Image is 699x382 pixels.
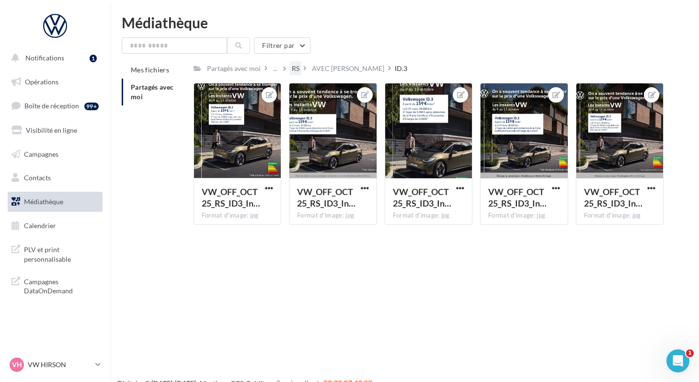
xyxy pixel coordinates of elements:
div: Format d'image: jpg [488,211,560,220]
span: Mes fichiers [131,66,169,74]
span: Partagés avec moi [131,83,174,101]
a: Boîte de réception99+ [6,95,104,116]
span: Boîte de réception [24,102,79,110]
span: Calendrier [24,221,56,230]
a: Médiathèque [6,192,104,212]
a: Campagnes [6,144,104,164]
span: Médiathèque [24,197,63,206]
a: VH VW HIRSON [8,356,103,374]
div: Format d'image: jpg [393,211,465,220]
span: VW_OFF_OCT25_RS_ID3_InstantVW_GMB_1740x1300px [297,186,355,208]
iframe: Intercom live chat [666,349,689,372]
div: Format d'image: jpg [584,211,656,220]
a: PLV et print personnalisable [6,239,104,267]
div: ID.3 [395,64,407,73]
span: Notifications [25,54,64,62]
p: VW HIRSON [28,360,92,370]
span: VW_OFF_OCT25_RS_ID3_InstantVW_INSTA_1080x1350px [202,186,260,208]
span: 1 [686,349,694,357]
span: Campagnes DataOnDemand [24,275,99,296]
div: Format d'image: jpg [297,211,369,220]
div: Format d'image: jpg [202,211,274,220]
div: RS [292,64,299,73]
div: 99+ [84,103,99,110]
button: Filtrer par [254,37,310,54]
div: ... [271,62,279,75]
button: Notifications 1 [6,48,101,68]
span: Contacts [24,174,51,182]
div: AVEC [PERSON_NAME] [312,64,384,73]
span: VW_OFF_OCT25_RS_ID3_InstantVW_CARRE_1080x1080px [584,186,642,208]
div: Médiathèque [122,15,688,30]
span: PLV et print personnalisable [24,243,99,264]
span: Campagnes [24,150,58,158]
span: VW_OFF_OCT25_RS_ID3_InstantVW_STORY_1080x1920px [393,186,451,208]
span: VH [12,360,22,370]
span: Visibilité en ligne [26,126,77,134]
a: Calendrier [6,216,104,236]
div: 1 [90,55,97,62]
a: Campagnes DataOnDemand [6,271,104,300]
span: VW_OFF_OCT25_RS_ID3_InstantVW_GMB_720x720px [488,186,547,208]
span: Opérations [25,78,58,86]
a: Opérations [6,72,104,92]
a: Visibilité en ligne [6,120,104,140]
a: Contacts [6,168,104,188]
div: Partagés avec moi [207,64,261,73]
